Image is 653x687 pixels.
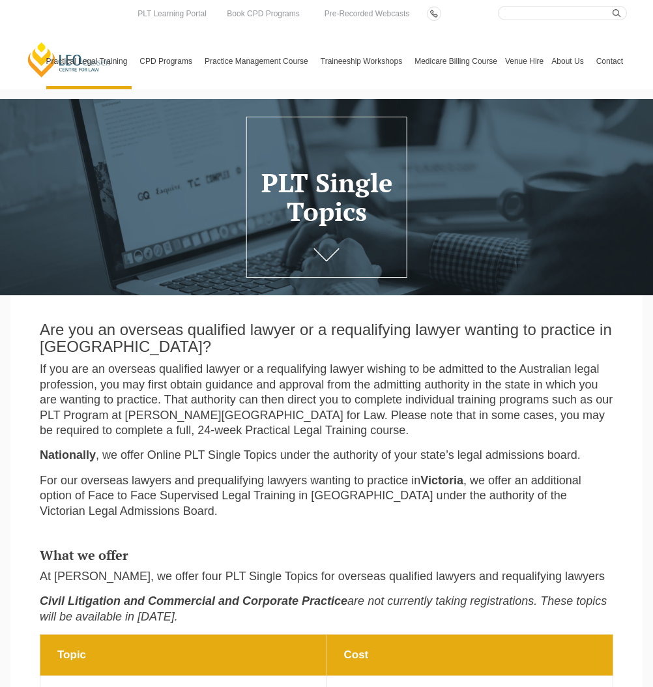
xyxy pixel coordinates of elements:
strong: What we offer [40,546,128,564]
p: At [PERSON_NAME], we offer four PLT Single Topics for overseas qualified lawyers and requalifying... [40,569,613,584]
th: Cost [326,635,613,676]
p: , we offer Online PLT Single Topics under the authority of your state’s legal admissions board. [40,448,613,463]
p: For our overseas lawyers and prequalifying lawyers wanting to practice in , we offer an additiona... [40,473,613,519]
em: are not currently taking registrations. These topics will be available in [DATE]. [40,594,607,622]
a: Practice Management Course [201,33,317,89]
em: Civil Litigation and Commercial and Corporate Practice [40,594,347,607]
a: CPD Programs [136,33,201,89]
a: Venue Hire [501,33,547,89]
p: If you are an overseas qualified lawyer or a requalifying lawyer wishing to be admitted to the Au... [40,362,613,438]
a: [PERSON_NAME] Centre for Law [26,41,113,78]
iframe: LiveChat chat widget [566,600,620,654]
a: PLT Learning Portal [134,7,210,21]
a: Traineeship Workshops [317,33,411,89]
a: Book CPD Programs [224,7,302,21]
a: Practical Legal Training [42,33,136,89]
h1: PLT Single Topics [248,168,405,226]
strong: Nationally [40,448,96,461]
a: Pre-Recorded Webcasts [321,7,413,21]
th: Topic [40,635,327,676]
a: Medicare Billing Course [411,33,501,89]
strong: Victoria [420,474,463,487]
a: Contact [592,33,627,89]
a: About Us [547,33,592,89]
h2: Are you an overseas qualified lawyer or a requalifying lawyer wanting to practice in [GEOGRAPHIC_... [40,321,613,356]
